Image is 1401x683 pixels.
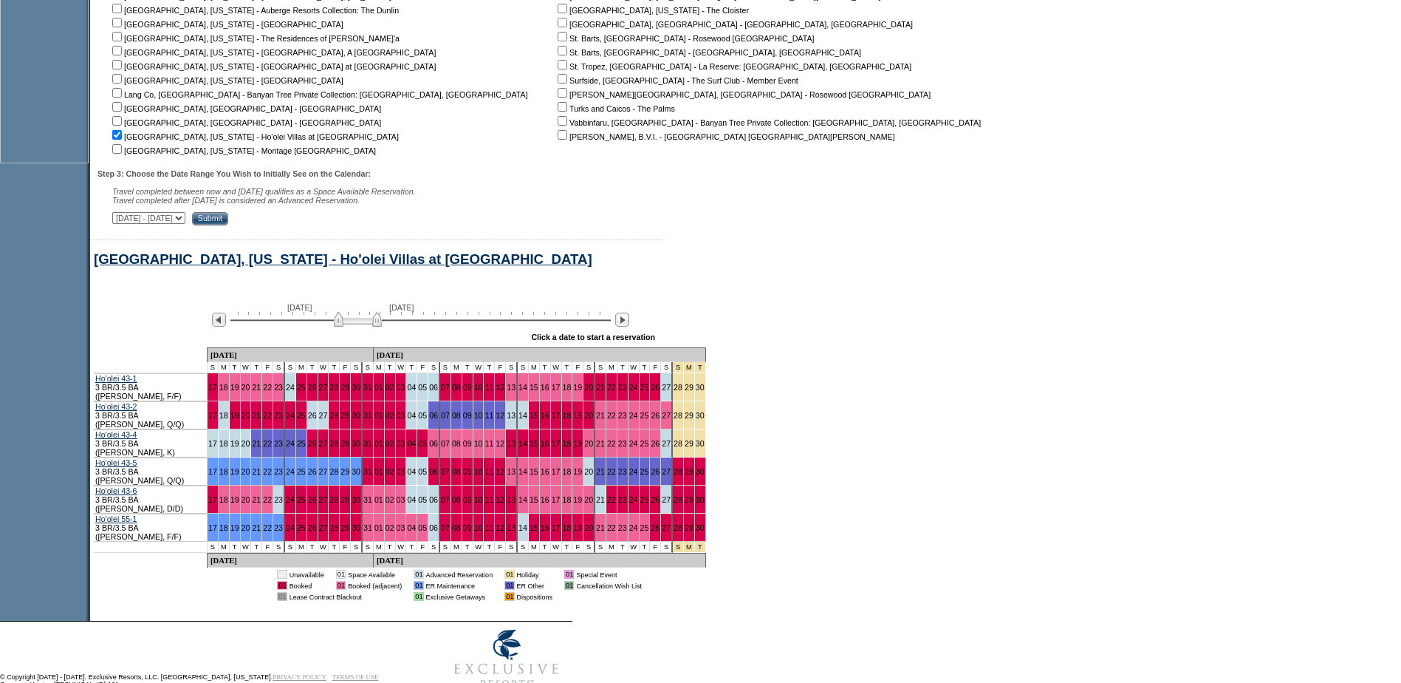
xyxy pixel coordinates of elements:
[109,104,381,113] nobr: [GEOGRAPHIC_DATA], [GEOGRAPHIC_DATA] - [GEOGRAPHIC_DATA]
[418,439,427,448] a: 05
[441,467,450,476] a: 07
[352,439,360,448] a: 30
[297,495,306,504] a: 25
[618,411,627,420] a: 23
[274,411,283,420] a: 23
[374,383,383,392] a: 01
[484,495,493,504] a: 11
[219,467,228,476] a: 18
[629,523,638,532] a: 24
[555,6,749,15] nobr: [GEOGRAPHIC_DATA], [US_STATE] - The Cloister
[319,411,328,420] a: 27
[109,62,436,71] nobr: [GEOGRAPHIC_DATA], [US_STATE] - [GEOGRAPHIC_DATA] at [GEOGRAPHIC_DATA]
[685,383,693,392] a: 29
[208,383,217,392] a: 17
[208,467,217,476] a: 17
[109,34,400,43] nobr: [GEOGRAPHIC_DATA], [US_STATE] - The Residences of [PERSON_NAME]'a
[507,523,515,532] a: 13
[452,523,461,532] a: 08
[429,523,438,532] a: 06
[573,411,582,420] a: 19
[607,467,616,476] a: 22
[319,467,328,476] a: 27
[685,439,693,448] a: 29
[563,411,572,420] a: 18
[552,523,561,532] a: 17
[252,383,261,392] a: 21
[340,411,349,420] a: 29
[274,439,283,448] a: 23
[530,467,538,476] a: 15
[340,495,349,504] a: 29
[651,523,660,532] a: 26
[286,495,295,504] a: 24
[208,523,217,532] a: 17
[596,383,605,392] a: 21
[696,495,705,504] a: 30
[596,439,605,448] a: 21
[429,495,438,504] a: 06
[95,514,137,523] a: Ho'olei 55-1
[297,439,306,448] a: 25
[418,523,427,532] a: 05
[397,495,405,504] a: 03
[573,467,582,476] a: 19
[507,495,515,504] a: 13
[192,212,228,225] input: Submit
[615,313,629,327] img: Next
[474,495,483,504] a: 10
[541,411,549,420] a: 16
[418,467,427,476] a: 05
[386,495,394,504] a: 02
[640,467,649,476] a: 25
[463,523,472,532] a: 09
[230,383,239,392] a: 19
[109,6,399,15] nobr: [GEOGRAPHIC_DATA], [US_STATE] - Auberge Resorts Collection: The Dunlin
[329,467,338,476] a: 28
[674,495,682,504] a: 28
[329,495,338,504] a: 28
[242,383,250,392] a: 20
[651,411,660,420] a: 26
[696,523,705,532] a: 30
[263,411,272,420] a: 22
[496,467,504,476] a: 12
[208,439,217,448] a: 17
[452,495,461,504] a: 08
[429,411,438,420] a: 06
[484,439,493,448] a: 11
[230,495,239,504] a: 19
[584,383,593,392] a: 20
[242,411,250,420] a: 20
[474,439,483,448] a: 10
[308,495,317,504] a: 26
[651,467,660,476] a: 26
[340,523,349,532] a: 29
[584,439,593,448] a: 20
[319,439,328,448] a: 27
[308,383,317,392] a: 26
[618,383,627,392] a: 23
[397,383,405,392] a: 03
[618,523,627,532] a: 23
[607,439,616,448] a: 22
[273,673,326,681] a: PRIVACY POLICY
[363,383,372,392] a: 31
[674,383,682,392] a: 28
[441,495,450,504] a: 07
[363,467,372,476] a: 31
[552,383,561,392] a: 17
[429,467,438,476] a: 06
[584,495,593,504] a: 20
[662,495,671,504] a: 27
[386,411,394,420] a: 02
[651,439,660,448] a: 26
[518,495,527,504] a: 14
[242,523,250,532] a: 20
[484,523,493,532] a: 11
[95,374,137,383] a: Ho'olei 43-1
[274,383,283,392] a: 23
[640,495,649,504] a: 25
[352,411,360,420] a: 30
[374,439,383,448] a: 01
